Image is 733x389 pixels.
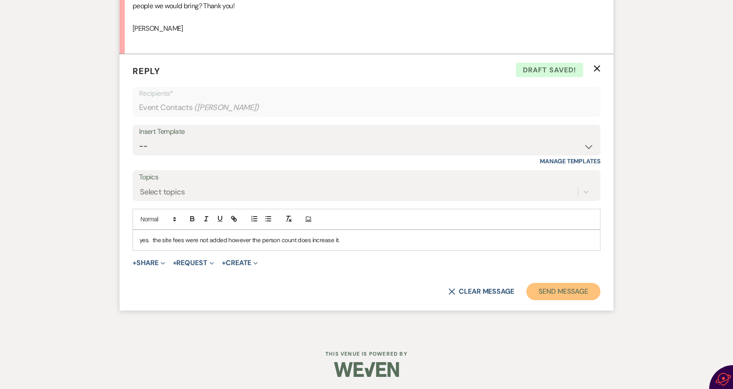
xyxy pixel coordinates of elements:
[540,157,600,165] a: Manage Templates
[526,283,600,300] button: Send Message
[516,63,583,78] span: Draft saved!
[133,259,136,266] span: +
[139,88,594,99] p: Recipients*
[139,235,594,245] p: yes. the site fees were not added however the person count does increase it.
[334,354,399,385] img: Weven Logo
[448,288,514,295] button: Clear message
[222,259,258,266] button: Create
[133,259,165,266] button: Share
[139,126,594,138] div: Insert Template
[139,171,594,184] label: Topics
[173,259,214,266] button: Request
[194,102,259,113] span: ( [PERSON_NAME] )
[140,186,185,198] div: Select topics
[173,259,177,266] span: +
[133,65,160,77] span: Reply
[139,99,594,116] div: Event Contacts
[222,259,226,266] span: +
